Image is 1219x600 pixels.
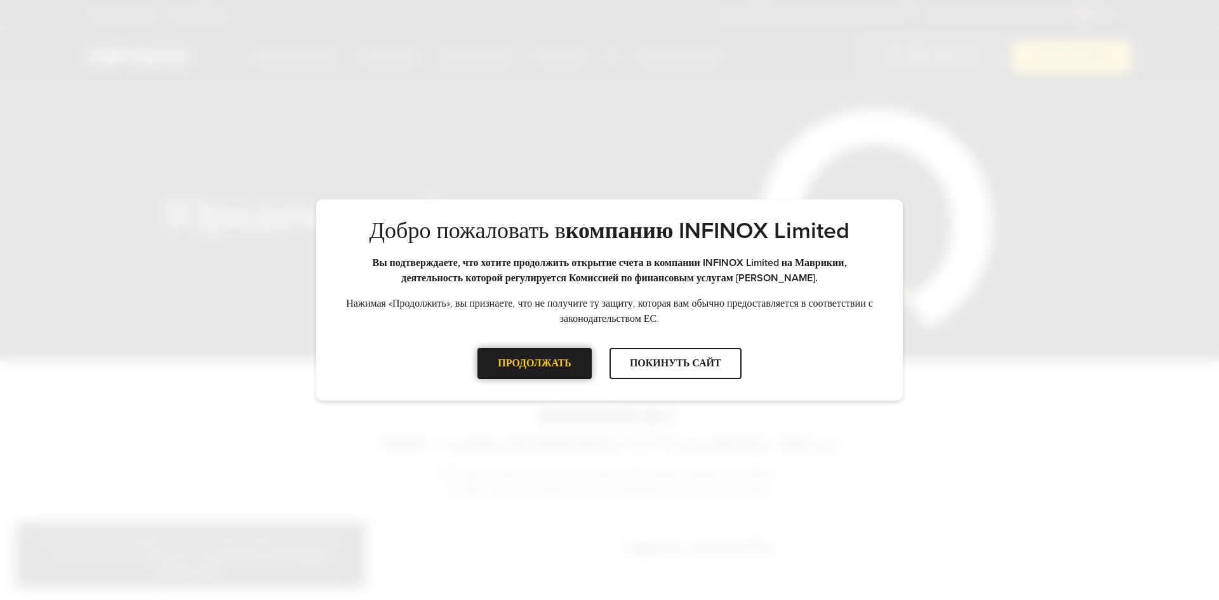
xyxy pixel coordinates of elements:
font: Нажимая «Продолжить», вы признаете, что не получите ту защиту, которая вам обычно предоставляется... [346,297,873,325]
font: компанию INFINOX Limited [566,217,850,244]
font: Вы подтверждаете, что хотите продолжить открытие счета в компании INFINOX Limited на Маврикии, де... [372,257,846,284]
font: ПРОДОЛЖАТЬ [498,357,571,370]
font: Добро пожаловать в [370,217,566,244]
font: ПОКИНУТЬ САЙТ [630,357,721,370]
